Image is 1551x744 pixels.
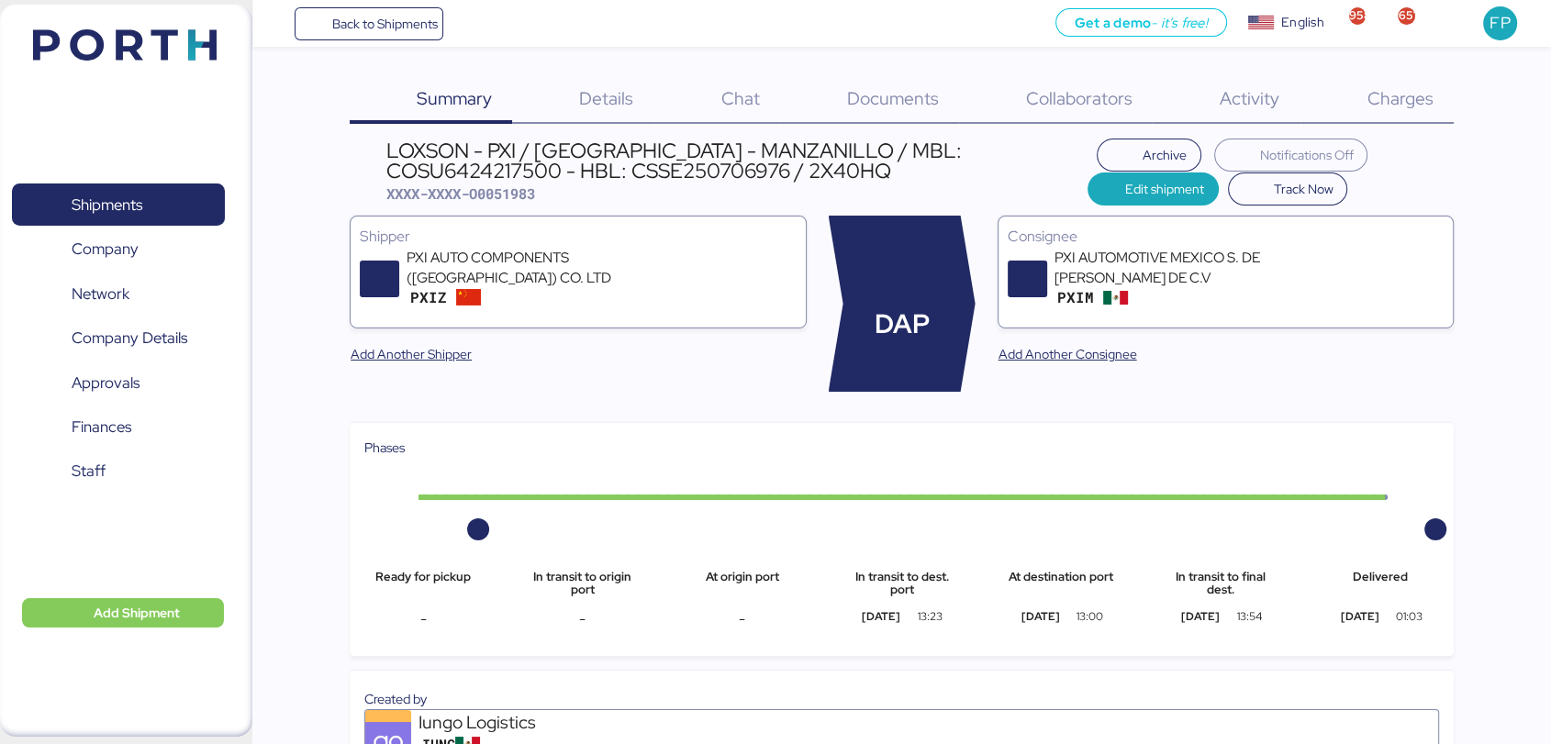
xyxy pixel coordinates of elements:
span: Summary [417,86,492,110]
div: - [524,608,642,630]
div: 01:03 [1379,608,1439,625]
div: At destination port [1002,571,1120,597]
span: Track Now [1273,178,1333,200]
div: Ready for pickup [364,571,482,597]
a: Approvals [12,361,225,404]
div: Consignee [1008,226,1444,248]
a: Company [12,228,225,271]
button: Track Now [1228,172,1348,205]
span: Edit shipment [1125,178,1204,200]
span: Back to Shipments [331,13,437,35]
div: In transit to final dest. [1162,571,1279,597]
div: [DATE] [1002,608,1078,625]
button: Notifications Off [1214,139,1368,172]
span: Network [72,281,129,307]
span: Finances [72,414,131,440]
div: PXI AUTOMOTIVE MEXICO S. DE [PERSON_NAME] DE C.V [1054,248,1275,288]
a: Finances [12,406,225,449]
div: Phases [364,438,1439,458]
span: Charges [1367,86,1433,110]
span: Notifications Off [1259,144,1353,166]
button: Add Another Consignee [984,338,1152,371]
span: Add Another Consignee [999,343,1137,365]
a: Network [12,272,225,315]
span: Shipments [72,192,142,218]
button: Archive [1097,139,1201,172]
span: Staff [72,458,106,484]
span: Add Shipment [94,602,180,624]
div: LOXSON - PXI / [GEOGRAPHIC_DATA] - MANZANILLO / MBL: COSU6424217500 - HBL: CSSE250706976 / 2X40HQ [386,140,1088,182]
button: Edit shipment [1088,172,1219,205]
span: Approvals [72,370,139,396]
div: 13:00 [1060,608,1120,625]
span: DAP [875,305,930,344]
button: Menu [263,8,295,39]
div: In transit to origin port [524,571,642,597]
span: FP [1490,11,1510,35]
div: Delivered [1322,571,1439,597]
span: Company [72,236,139,262]
span: XXXX-XXXX-O0051983 [386,184,535,203]
div: Shipper [360,226,796,248]
button: Add Shipment [22,598,224,627]
div: [DATE] [1322,608,1398,625]
a: Shipments [12,183,225,226]
div: - [684,608,801,630]
div: [DATE] [1162,608,1238,625]
div: 13:54 [1220,608,1279,625]
span: Archive [1143,144,1187,166]
a: Back to Shipments [295,7,444,40]
span: Chat [720,86,759,110]
div: PXI AUTO COMPONENTS ([GEOGRAPHIC_DATA]) CO. LTD [407,248,627,288]
span: Activity [1220,86,1279,110]
span: Documents [847,86,939,110]
span: Add Another Shipper [351,343,472,365]
div: At origin port [684,571,801,597]
div: [DATE] [842,608,919,625]
button: Add Another Shipper [336,338,486,371]
span: Details [579,86,633,110]
a: Staff [12,450,225,493]
div: - [364,608,482,630]
div: Iungo Logistics [418,710,639,735]
span: Collaborators [1026,86,1133,110]
span: Company Details [72,325,187,351]
a: Company Details [12,317,225,360]
div: In transit to dest. port [842,571,960,597]
div: English [1281,13,1323,32]
div: Created by [364,689,1439,709]
div: 13:23 [900,608,960,625]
